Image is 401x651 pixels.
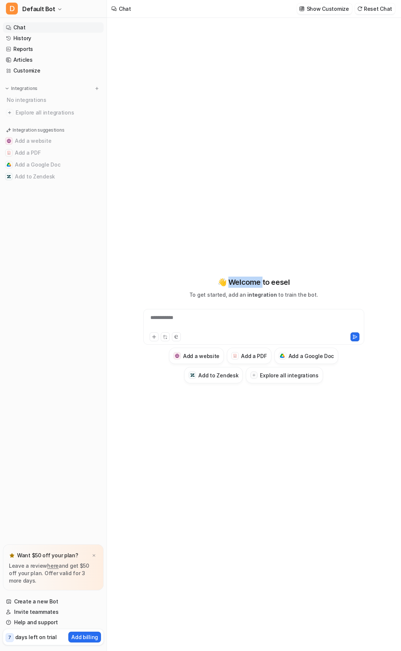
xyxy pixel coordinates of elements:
[71,633,98,641] p: Add billing
[280,354,285,358] img: Add a Google Doc
[198,371,238,379] h3: Add to Zendesk
[3,147,104,159] button: Add a PDFAdd a PDF
[3,65,104,76] a: Customize
[22,4,55,14] span: Default Bot
[274,348,339,364] button: Add a Google DocAdd a Google Doc
[297,3,352,14] button: Show Customize
[246,367,323,383] button: Explore all integrations
[355,3,395,14] button: Reset Chat
[183,352,219,360] h3: Add a website
[7,139,11,143] img: Add a website
[15,633,57,641] p: days left on trial
[13,127,64,133] p: Integration suggestions
[288,352,334,360] h3: Add a Google Doc
[175,354,180,358] img: Add a website
[94,86,100,91] img: menu_add.svg
[3,596,104,607] a: Create a new Bot
[307,5,349,13] p: Show Customize
[9,562,98,584] p: Leave a review and get $50 off your plan. Offer valid for 3 more days.
[3,55,104,65] a: Articles
[119,5,131,13] div: Chat
[260,371,318,379] h3: Explore all integrations
[92,553,96,558] img: x
[8,634,11,641] p: 7
[357,6,362,12] img: reset
[3,171,104,183] button: Add to ZendeskAdd to Zendesk
[17,552,78,559] p: Want $50 off your plan?
[3,159,104,171] button: Add a Google DocAdd a Google Doc
[3,135,104,147] button: Add a websiteAdd a website
[190,373,195,378] img: Add to Zendesk
[3,33,104,43] a: History
[9,552,15,558] img: star
[169,348,224,364] button: Add a websiteAdd a website
[189,291,318,299] p: To get started, add an to train the bot.
[7,174,11,179] img: Add to Zendesk
[7,162,11,167] img: Add a Google Doc
[4,94,104,106] div: No integrations
[3,22,104,33] a: Chat
[241,352,267,360] h3: Add a PDF
[3,607,104,617] a: Invite teammates
[3,107,104,118] a: Explore all integrations
[227,348,271,364] button: Add a PDFAdd a PDF
[218,277,290,288] p: 👋 Welcome to eesel
[4,86,10,91] img: expand menu
[299,6,304,12] img: customize
[11,86,38,91] p: Integrations
[184,367,243,383] button: Add to ZendeskAdd to Zendesk
[6,3,18,14] span: D
[233,354,238,358] img: Add a PDF
[3,44,104,54] a: Reports
[68,632,101,642] button: Add billing
[3,85,40,92] button: Integrations
[3,617,104,628] a: Help and support
[247,291,277,298] span: integration
[16,107,101,119] span: Explore all integrations
[7,151,11,155] img: Add a PDF
[47,563,59,569] a: here
[6,109,13,116] img: explore all integrations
